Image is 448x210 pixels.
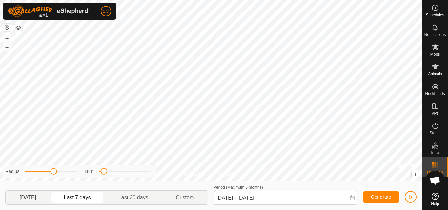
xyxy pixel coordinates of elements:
[429,131,440,135] span: Status
[118,194,148,201] span: Last 30 days
[412,170,419,178] button: i
[363,191,399,203] button: Generate
[8,5,90,17] img: Gallagher Logo
[185,172,210,178] a: Privacy Policy
[85,168,93,175] label: Blur
[425,171,445,190] a: Open chat
[371,194,391,200] span: Generate
[217,172,237,178] a: Contact Us
[176,194,194,201] span: Custom
[103,8,110,15] span: SM
[14,24,22,32] button: Map Layers
[20,194,36,201] span: [DATE]
[422,190,448,208] a: Help
[3,24,11,31] button: Reset Map
[431,151,439,155] span: Infra
[431,111,438,115] span: VPs
[214,185,263,190] label: Period (Maximum 6 months)
[3,43,11,51] button: –
[425,92,445,96] span: Neckbands
[431,202,439,206] span: Help
[3,34,11,42] button: +
[428,72,442,76] span: Animals
[427,170,443,174] span: Heatmap
[426,13,444,17] span: Schedules
[5,168,20,175] label: Radius
[415,171,416,177] span: i
[64,194,91,201] span: Last 7 days
[430,52,440,56] span: Mobs
[424,33,446,37] span: Notifications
